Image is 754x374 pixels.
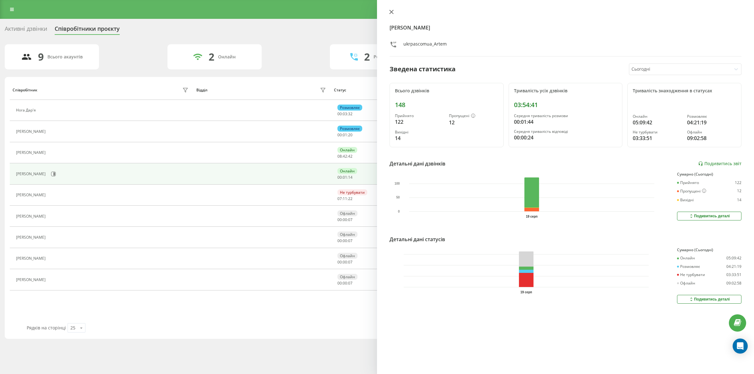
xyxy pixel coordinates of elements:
div: Сумарно (Сьогодні) [677,172,741,176]
div: Детальні дані статусів [390,236,445,243]
div: : : [337,112,352,116]
div: 03:33:51 [726,273,741,277]
div: Розмовляє [337,105,362,111]
div: 2 [209,51,214,63]
div: Статус [334,88,346,92]
div: 00:01:44 [514,118,617,126]
span: 00 [343,259,347,265]
div: 05:09:42 [726,256,741,260]
div: 03:54:41 [514,101,617,109]
div: 25 [70,325,75,331]
div: Сумарно (Сьогодні) [677,248,741,252]
div: Офлайн [337,274,358,280]
div: 04:21:19 [726,264,741,269]
div: 14 [395,134,444,142]
div: 09:02:58 [687,134,736,142]
div: Прийнято [677,181,699,185]
div: Не турбувати [677,273,705,277]
div: 12 [449,119,498,126]
div: : : [337,239,352,243]
span: 00 [337,259,342,265]
div: Пропущені [449,114,498,119]
div: Розмовляє [687,114,736,119]
div: Open Intercom Messenger [733,339,748,354]
text: 50 [396,196,400,199]
span: 42 [348,154,352,159]
span: 00 [343,280,347,286]
div: [PERSON_NAME] [16,235,47,240]
div: Тривалість знаходження в статусах [633,88,736,94]
span: 00 [337,175,342,180]
div: [PERSON_NAME] [16,193,47,197]
div: Офлайн [677,281,695,285]
span: 07 [348,259,352,265]
span: 07 [348,280,352,286]
div: Тривалість усіх дзвінків [514,88,617,94]
div: Онлайн [633,114,682,119]
div: [PERSON_NAME] [16,129,47,134]
span: 01 [343,132,347,138]
div: Онлайн [337,168,357,174]
div: Вихідні [395,130,444,134]
div: Офлайн [337,210,358,216]
div: 148 [395,101,498,109]
div: Середня тривалість розмови [514,114,617,118]
div: Офлайн [337,253,358,259]
div: Співробітники проєкту [55,25,120,35]
div: Офлайн [337,231,358,237]
div: Не турбувати [633,130,682,134]
div: Відділ [196,88,207,92]
div: [PERSON_NAME] [16,150,47,155]
div: Середня тривалість відповіді [514,129,617,134]
span: 00 [337,111,342,117]
div: Всього акаунтів [47,54,83,60]
div: Онлайн [337,147,357,153]
div: 04:21:19 [687,119,736,126]
div: 12 [737,189,741,194]
div: Офлайн [687,130,736,134]
span: 42 [343,154,347,159]
span: 11 [343,196,347,201]
div: [PERSON_NAME] [16,214,47,219]
a: Подивитись звіт [698,161,741,166]
div: : : [337,281,352,285]
div: 14 [737,198,741,202]
div: ukrpascomua_Artem [403,41,447,50]
span: 07 [348,238,352,243]
div: Розмовляє [677,264,700,269]
div: : : [337,260,352,264]
div: Подивитись деталі [689,297,730,302]
span: 00 [337,280,342,286]
div: 2 [364,51,370,63]
span: 01 [343,175,347,180]
span: 00 [343,217,347,222]
div: 03:33:51 [633,134,682,142]
span: 00 [337,238,342,243]
div: : : [337,197,352,201]
span: 22 [348,196,352,201]
div: Онлайн [218,54,236,60]
div: Подивитись деталі [689,214,730,219]
div: Нога Дар'я [16,108,37,112]
div: Активні дзвінки [5,25,47,35]
div: : : [337,175,352,180]
div: Зведена статистика [390,64,456,74]
div: Онлайн [677,256,695,260]
text: 100 [395,182,400,186]
div: [PERSON_NAME] [16,172,47,176]
div: Прийнято [395,114,444,118]
text: 0 [398,210,400,213]
div: Всього дзвінків [395,88,498,94]
div: 122 [395,118,444,126]
div: Співробітник [13,88,37,92]
div: 00:00:24 [514,134,617,141]
div: Розмовляють [374,54,404,60]
div: Детальні дані дзвінків [390,160,445,167]
div: Пропущені [677,189,706,194]
h4: [PERSON_NAME] [390,24,741,31]
span: 32 [348,111,352,117]
div: 09:02:58 [726,281,741,285]
div: [PERSON_NAME] [16,278,47,282]
div: 9 [38,51,44,63]
div: : : [337,154,352,159]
